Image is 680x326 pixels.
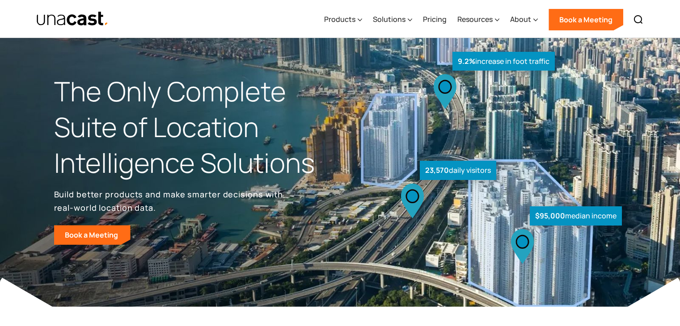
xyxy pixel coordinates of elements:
div: daily visitors [420,161,496,180]
h1: The Only Complete Suite of Location Intelligence Solutions [54,74,340,180]
strong: 9.2% [458,56,475,66]
a: Book a Meeting [54,225,131,245]
p: Build better products and make smarter decisions with real-world location data. [54,188,287,214]
a: home [36,11,109,27]
div: About [510,14,531,25]
a: Pricing [423,1,447,38]
div: Solutions [373,14,405,25]
div: median income [530,206,622,226]
div: Resources [457,1,499,38]
div: Solutions [373,1,412,38]
div: Products [324,1,362,38]
strong: 23,570 [425,165,449,175]
div: Products [324,14,355,25]
div: Resources [457,14,493,25]
div: About [510,1,538,38]
a: Book a Meeting [549,9,623,30]
div: increase in foot traffic [452,52,555,71]
img: Unacast text logo [36,11,109,27]
strong: $95,000 [535,211,565,221]
img: Search icon [633,14,644,25]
